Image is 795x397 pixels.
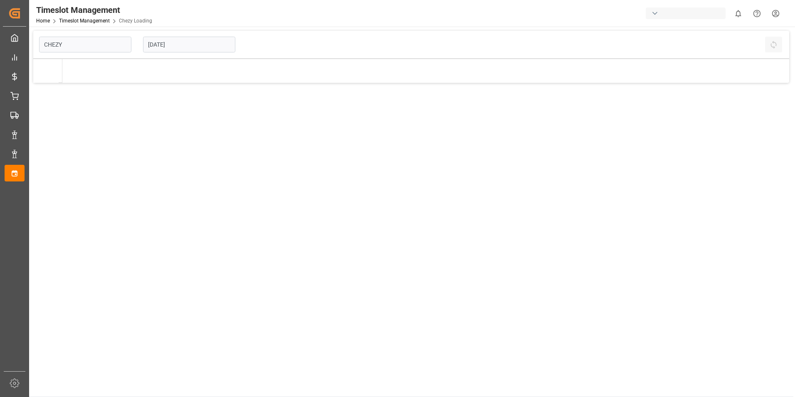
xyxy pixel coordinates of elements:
div: Timeslot Management [36,4,152,16]
input: Type to search/select [39,37,131,52]
a: Timeslot Management [59,18,110,24]
button: Help Center [748,4,766,23]
input: DD-MM-YYYY [143,37,235,52]
a: Home [36,18,50,24]
button: show 0 new notifications [729,4,748,23]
